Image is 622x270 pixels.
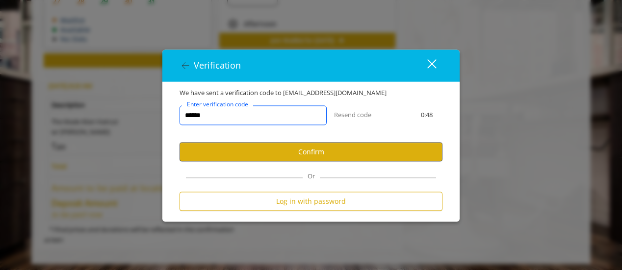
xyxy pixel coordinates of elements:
div: 0:48 [404,110,450,121]
button: close dialog [409,56,442,76]
span: Or [303,172,320,181]
button: Confirm [180,143,442,162]
div: close dialog [416,58,436,73]
button: Log in with password [180,192,442,211]
label: Enter verification code [182,100,253,109]
button: Resend code [334,110,371,121]
input: verificationCodeText [180,106,327,125]
div: We have sent a verification code to [EMAIL_ADDRESS][DOMAIN_NAME] [172,88,450,98]
span: Verification [194,60,241,72]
